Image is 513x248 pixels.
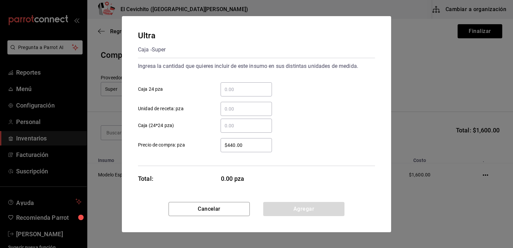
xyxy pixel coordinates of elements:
[138,61,375,72] div: Ingresa la cantidad que quieres incluir de este insumo en sus distintas unidades de medida.
[221,174,272,183] span: 0.00 pza
[169,202,250,216] button: Cancelar
[221,105,272,113] input: Unidad de receta: pza
[138,86,163,93] span: Caja 24 pza
[221,85,272,93] input: Caja 24 pza
[138,122,174,129] span: Caja (24*24 pza)
[221,141,272,149] input: Precio de compra: pza
[138,44,166,55] div: Caja - Super
[138,174,153,183] div: Total:
[138,30,166,42] div: Ultra
[221,122,272,130] input: Caja (24*24 pza)
[138,105,184,112] span: Unidad de receta: pza
[138,141,185,149] span: Precio de compra: pza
